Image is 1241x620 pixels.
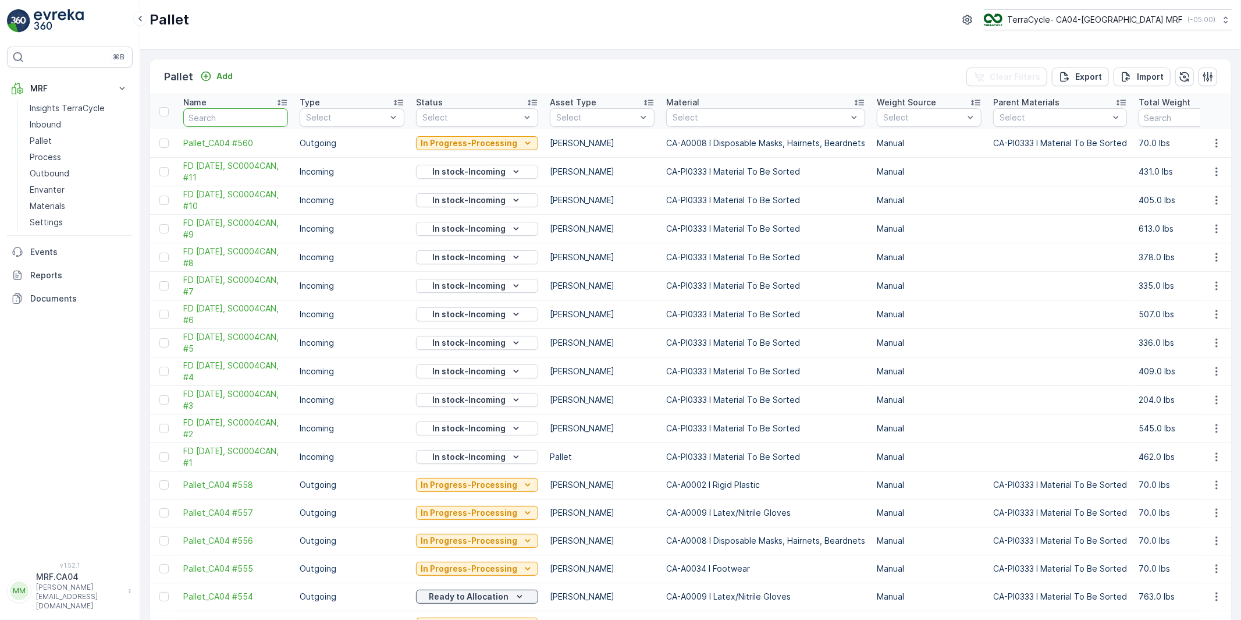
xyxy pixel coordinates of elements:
a: FD Oct 8 2025, SC0004CAN, #11 [183,160,288,183]
button: In stock-Incoming [416,193,538,207]
p: Incoming [300,394,404,406]
p: CA-A0009 I Latex/Nitrile Gloves [666,507,865,519]
p: Outgoing [300,507,404,519]
button: In Progress-Processing [416,478,538,492]
p: Select [422,112,520,123]
p: CA-PI0333 I Material To Be Sorted [993,535,1127,547]
p: [PERSON_NAME] [550,563,655,575]
p: Events [30,246,128,258]
span: FD [DATE], SC0004CAN, #9 [183,217,288,240]
input: Search [183,108,288,127]
a: Process [25,149,133,165]
button: Import [1114,68,1171,86]
button: In stock-Incoming [416,279,538,293]
button: Export [1052,68,1109,86]
p: Materials [30,200,65,212]
p: CA-PI0333 I Material To Be Sorted [666,223,865,235]
div: Toggle Row Selected [159,536,169,545]
p: Outbound [30,168,69,179]
p: Status [416,97,443,108]
p: Ready to Allocation [429,591,509,603]
a: Pallet_CA04 #560 [183,137,288,149]
a: FD Oct 8 2025, SC0004CAN, #4 [183,360,288,383]
a: Events [7,240,133,264]
p: Incoming [300,337,404,349]
p: In Progress-Processing [421,563,517,575]
p: CA-PI0333 I Material To Be Sorted [666,451,865,463]
div: Toggle Row Selected [159,253,169,262]
p: TerraCycle- CA04-[GEOGRAPHIC_DATA] MRF [1007,14,1183,26]
p: Manual [877,394,982,406]
p: Type [300,97,320,108]
button: In stock-Incoming [416,364,538,378]
p: Manual [877,451,982,463]
p: [PERSON_NAME] [550,394,655,406]
p: Pallet [164,69,193,85]
button: Clear Filters [966,68,1047,86]
img: logo [7,9,30,33]
span: FD [DATE], SC0004CAN, #8 [183,246,288,269]
p: In stock-Incoming [432,309,506,320]
div: Toggle Row Selected [159,338,169,348]
a: Pallet_CA04 #557 [183,507,288,519]
p: CA-PI0333 I Material To Be Sorted [993,137,1127,149]
p: Pallet [150,10,189,29]
p: Select [1000,112,1109,123]
p: MRF [30,83,109,94]
div: Toggle Row Selected [159,196,169,205]
span: v 1.52.1 [7,562,133,569]
p: [PERSON_NAME] [550,423,655,434]
p: In Progress-Processing [421,479,517,491]
div: MM [10,582,29,600]
p: In stock-Incoming [432,166,506,178]
p: Outgoing [300,563,404,575]
p: Manual [877,591,982,603]
p: ( -05:00 ) [1187,15,1215,24]
p: Manual [877,223,982,235]
span: FD [DATE], SC0004CAN, #1 [183,445,288,469]
a: Documents [7,287,133,310]
p: Outgoing [300,591,404,603]
p: Settings [30,217,63,228]
p: Pallet [550,451,655,463]
span: FD [DATE], SC0004CAN, #10 [183,189,288,212]
p: CA-A0008 I Disposable Masks, Hairnets, Beardnets [666,535,865,547]
p: Manual [877,366,982,377]
p: [PERSON_NAME] [550,166,655,178]
a: FD Oct 8 2025, SC0004CAN, #8 [183,246,288,269]
p: In Progress-Processing [421,507,517,519]
p: In stock-Incoming [432,366,506,377]
p: Manual [877,309,982,320]
div: Toggle Row Selected [159,367,169,376]
p: Outgoing [300,479,404,491]
a: Pallet_CA04 #556 [183,535,288,547]
p: Parent Materials [993,97,1059,108]
button: Add [195,69,237,83]
p: In stock-Incoming [432,337,506,349]
p: CA-A0034 I Footwear [666,563,865,575]
p: Select [673,112,847,123]
p: Incoming [300,309,404,320]
img: TC_8rdWMmT_gp9TRR3.png [984,13,1002,26]
p: Manual [877,507,982,519]
span: FD [DATE], SC0004CAN, #11 [183,160,288,183]
p: Manual [877,137,982,149]
span: Pallet_CA04 #558 [183,479,288,491]
a: Pallet_CA04 #555 [183,563,288,575]
p: Manual [877,563,982,575]
p: Manual [877,423,982,434]
p: In stock-Incoming [432,280,506,292]
img: logo_light-DOdMpM7g.png [34,9,84,33]
p: CA-PI0333 I Material To Be Sorted [666,423,865,434]
p: Total Weight [1139,97,1190,108]
span: FD [DATE], SC0004CAN, #7 [183,274,288,297]
button: In stock-Incoming [416,336,538,350]
p: CA-PI0333 I Material To Be Sorted [993,479,1127,491]
p: Manual [877,251,982,263]
p: [PERSON_NAME] [550,194,655,206]
p: [PERSON_NAME][EMAIL_ADDRESS][DOMAIN_NAME] [36,583,122,611]
a: FD Oct 8 2025, SC0004CAN, #2 [183,417,288,440]
a: Envanter [25,182,133,198]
